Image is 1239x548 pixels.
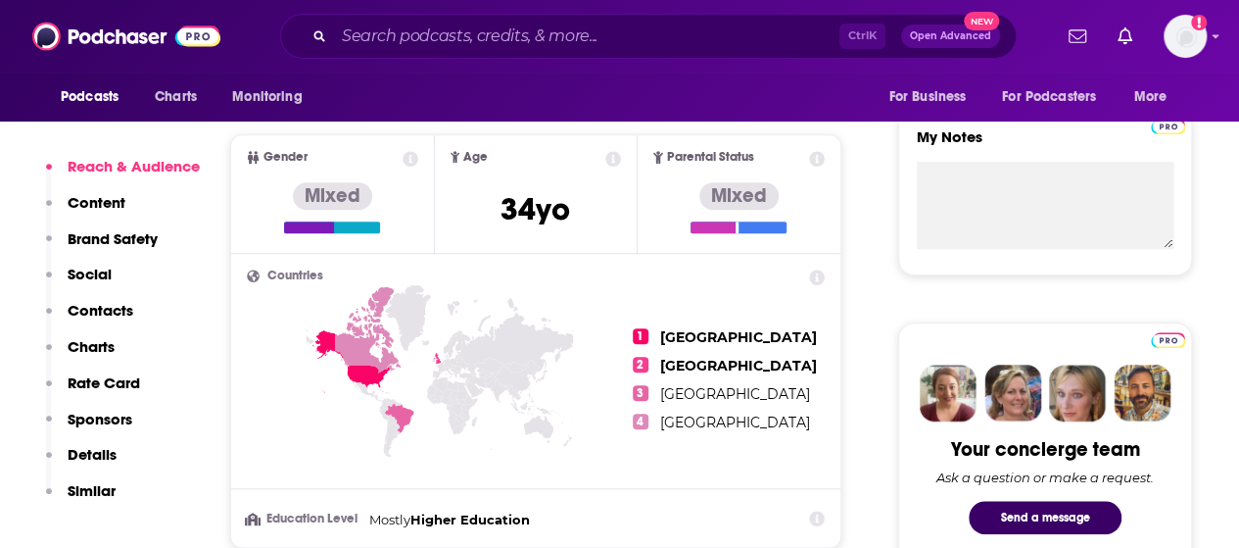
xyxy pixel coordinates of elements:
a: Pro website [1151,329,1185,348]
span: For Podcasters [1002,83,1096,111]
p: Brand Safety [68,229,158,248]
button: Brand Safety [46,229,158,266]
button: open menu [875,78,990,116]
label: My Notes [917,127,1173,162]
img: Jules Profile [1049,365,1106,422]
span: 4 [633,414,648,429]
span: 3 [633,385,648,401]
button: open menu [1120,78,1192,116]
button: Contacts [46,301,133,337]
button: Social [46,265,112,301]
p: Contacts [68,301,133,320]
div: Mixed [293,182,372,210]
button: open menu [989,78,1124,116]
p: Social [68,265,112,283]
img: User Profile [1164,15,1207,58]
button: Rate Card [46,374,140,410]
p: Content [68,193,125,212]
img: Podchaser Pro [1151,332,1185,348]
span: Podcasts [61,83,119,111]
img: Podchaser - Follow, Share and Rate Podcasts [32,18,220,55]
button: Open AdvancedNew [901,25,1000,48]
div: Ask a question or make a request. [936,470,1154,485]
button: Reach & Audience [46,157,200,193]
a: Pro website [1151,116,1185,134]
p: Sponsors [68,410,132,428]
img: Barbara Profile [984,365,1041,422]
p: Similar [68,481,116,500]
span: 1 [633,328,648,344]
span: [GEOGRAPHIC_DATA] [660,357,817,374]
span: [GEOGRAPHIC_DATA] [660,385,810,403]
span: Age [463,151,488,164]
img: Podchaser Pro [1151,119,1185,134]
span: Open Advanced [910,31,991,41]
span: Parental Status [667,151,754,164]
span: Logged in as sally.brown [1164,15,1207,58]
svg: Add a profile image [1191,15,1207,30]
button: Send a message [969,501,1121,534]
button: Similar [46,481,116,518]
div: Mixed [699,182,779,210]
input: Search podcasts, credits, & more... [334,21,839,52]
span: Mostly [369,512,410,527]
button: Charts [46,337,115,374]
button: open menu [218,78,327,116]
span: More [1134,83,1168,111]
p: Rate Card [68,374,140,392]
div: Search podcasts, credits, & more... [280,14,1017,59]
span: For Business [888,83,966,111]
span: Charts [155,83,197,111]
span: 2 [633,357,648,373]
button: open menu [47,78,144,116]
h3: Education Level [247,513,361,525]
img: Sydney Profile [920,365,977,422]
a: Show notifications dropdown [1110,20,1140,53]
button: Sponsors [46,410,132,446]
a: Charts [142,78,209,116]
span: [GEOGRAPHIC_DATA] [660,414,810,431]
p: Reach & Audience [68,157,200,175]
span: [GEOGRAPHIC_DATA] [660,328,817,346]
p: Details [68,445,117,464]
p: Charts [68,337,115,356]
a: Show notifications dropdown [1061,20,1094,53]
span: 34 yo [500,190,570,228]
img: Jon Profile [1114,365,1170,422]
button: Show profile menu [1164,15,1207,58]
span: Monitoring [232,83,302,111]
span: Gender [263,151,308,164]
span: Countries [267,270,323,282]
span: Ctrl K [839,24,885,49]
span: Higher Education [410,512,530,527]
button: Details [46,445,117,481]
span: New [964,12,999,30]
button: Content [46,193,125,229]
div: Your concierge team [951,437,1140,462]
